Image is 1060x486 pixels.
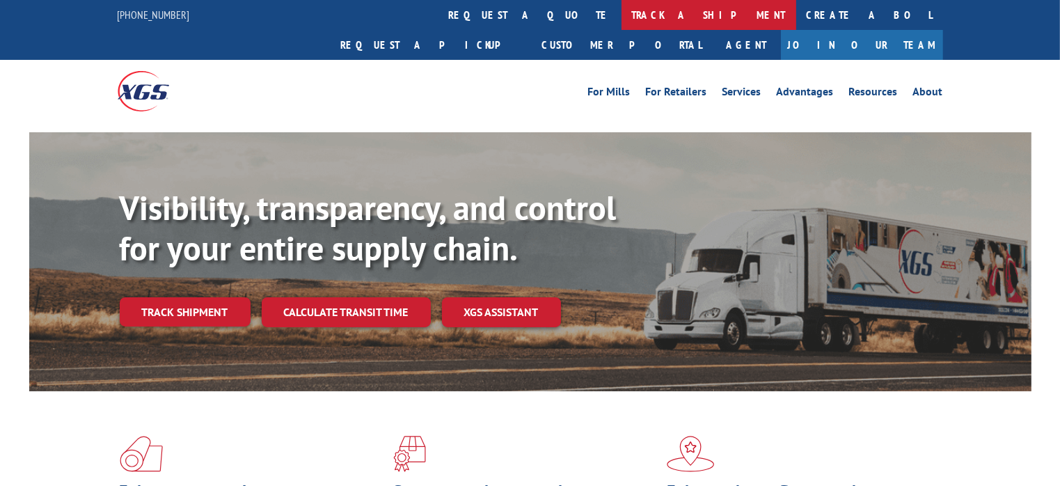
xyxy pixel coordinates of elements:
a: About [913,86,943,102]
a: For Retailers [646,86,707,102]
a: Track shipment [120,297,251,327]
a: Calculate transit time [262,297,431,327]
a: Advantages [777,86,834,102]
img: xgs-icon-focused-on-flooring-red [393,436,426,472]
b: Visibility, transparency, and control for your entire supply chain. [120,186,617,269]
a: Services [722,86,761,102]
a: Request a pickup [331,30,532,60]
a: XGS ASSISTANT [442,297,561,327]
a: Customer Portal [532,30,713,60]
a: For Mills [588,86,631,102]
a: [PHONE_NUMBER] [118,8,190,22]
img: xgs-icon-flagship-distribution-model-red [667,436,715,472]
a: Join Our Team [781,30,943,60]
img: xgs-icon-total-supply-chain-intelligence-red [120,436,163,472]
a: Resources [849,86,898,102]
a: Agent [713,30,781,60]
